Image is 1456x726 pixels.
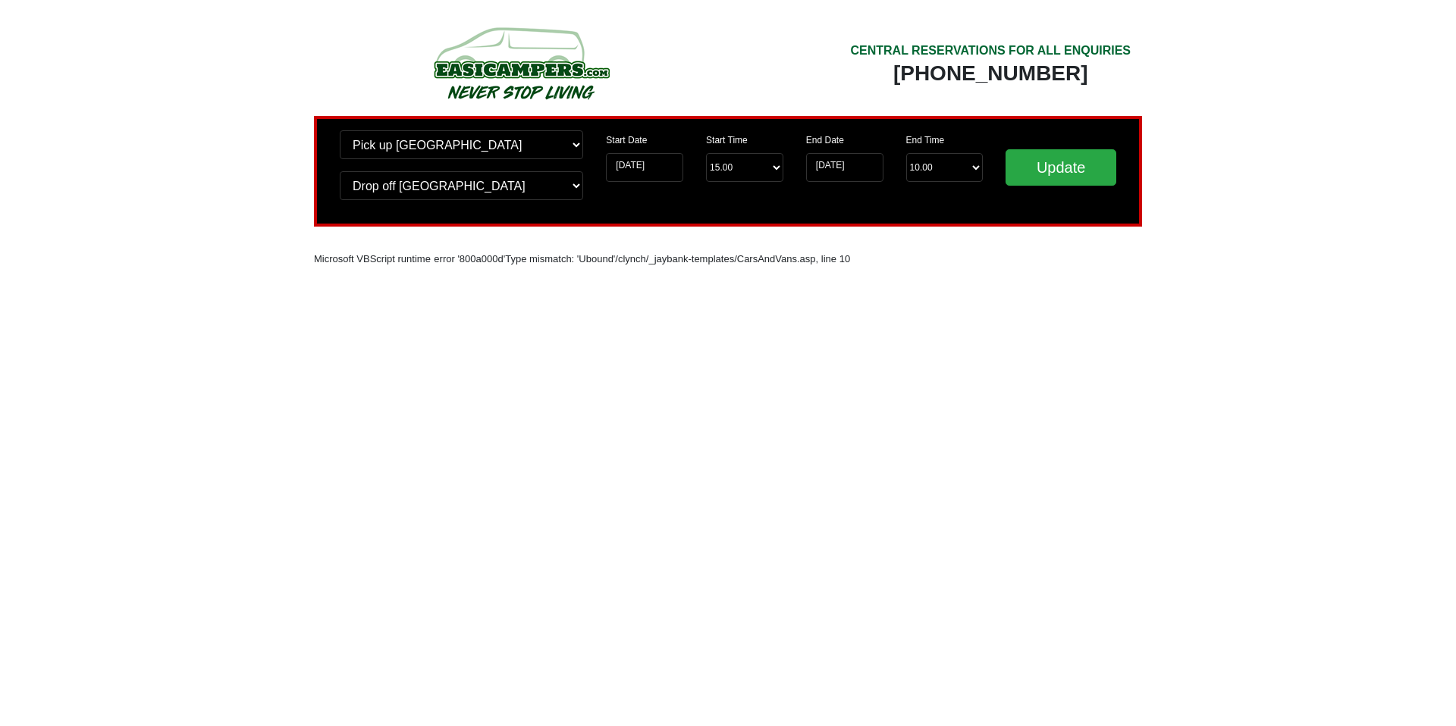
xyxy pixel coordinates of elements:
[606,153,683,182] input: Start Date
[314,253,431,264] font: Microsoft VBScript runtime
[377,21,665,105] img: campers-checkout-logo.png
[850,60,1131,87] div: [PHONE_NUMBER]
[806,153,883,182] input: Return Date
[1006,149,1116,186] input: Update
[816,253,851,264] font: , line 10
[806,133,844,147] label: End Date
[706,133,748,147] label: Start Time
[615,253,815,264] font: /clynch/_jaybank-templates/CarsAndVans.asp
[850,42,1131,60] div: CENTRAL RESERVATIONS FOR ALL ENQUIRIES
[434,253,505,264] font: error '800a000d'
[906,133,945,147] label: End Time
[505,253,615,264] font: Type mismatch: 'Ubound'
[606,133,647,147] label: Start Date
